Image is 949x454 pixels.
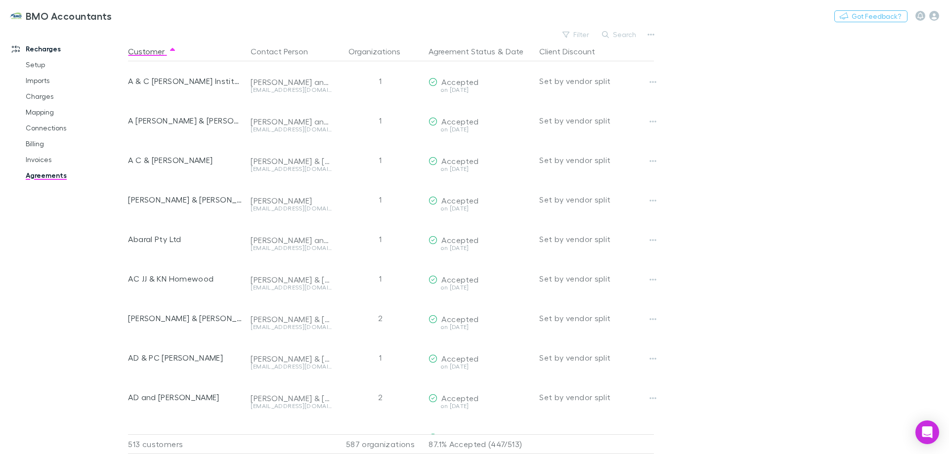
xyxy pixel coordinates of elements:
div: [PERSON_NAME] and [PERSON_NAME] [251,117,332,126]
a: Mapping [16,104,133,120]
div: [PERSON_NAME] & [PERSON_NAME] [251,314,332,324]
div: 1 [336,259,425,298]
a: Setup [16,57,133,73]
span: Accepted [441,196,478,205]
button: Contact Person [251,41,320,61]
div: [PERSON_NAME] & [PERSON_NAME] [251,393,332,403]
a: Invoices [16,152,133,167]
div: [PERSON_NAME] & [PERSON_NAME] [128,180,243,219]
div: on [DATE] [429,403,531,409]
div: A C & [PERSON_NAME] [128,140,243,180]
div: [EMAIL_ADDRESS][DOMAIN_NAME] [251,285,332,290]
span: Accepted [441,393,478,403]
div: [PERSON_NAME] [251,196,332,206]
div: [EMAIL_ADDRESS][DOMAIN_NAME] [251,403,332,409]
div: Set by vendor split [539,101,654,140]
div: Set by vendor split [539,377,654,417]
a: Billing [16,136,133,152]
div: on [DATE] [429,87,531,93]
div: Set by vendor split [539,259,654,298]
div: Set by vendor split [539,338,654,377]
img: BMO Accountants's Logo [10,10,22,22]
div: on [DATE] [429,324,531,330]
a: BMO Accountants [4,4,118,28]
div: on [DATE] [429,206,531,211]
a: Agreements [16,167,133,183]
span: Accepted [441,117,478,126]
div: 2 [336,377,425,417]
div: 1 [336,180,425,219]
div: [PERSON_NAME] and [PERSON_NAME] [251,235,332,245]
div: Set by vendor split [539,61,654,101]
span: Accepted [441,156,478,165]
div: on [DATE] [429,364,531,370]
div: Open Intercom Messenger [915,420,939,444]
span: Accepted [441,235,478,245]
div: [PERSON_NAME] & [PERSON_NAME] [251,275,332,285]
div: Abaral Pty Ltd [128,219,243,259]
button: Filter [558,29,595,41]
button: Date [506,41,523,61]
div: AC JJ & KN Homewood [128,259,243,298]
div: [EMAIL_ADDRESS][DOMAIN_NAME] [251,126,332,132]
div: Set by vendor split [539,219,654,259]
div: 1 [336,140,425,180]
div: [EMAIL_ADDRESS][DOMAIN_NAME] [251,166,332,172]
div: [EMAIL_ADDRESS][DOMAIN_NAME] [251,364,332,370]
div: AD & PC [PERSON_NAME] [128,338,243,377]
button: Client Discount [539,41,607,61]
div: [PERSON_NAME] & [PERSON_NAME] [251,156,332,166]
span: Accepted [441,275,478,284]
p: 87.1% Accepted (447/513) [429,435,531,454]
div: [EMAIL_ADDRESS][DOMAIN_NAME] [251,324,332,330]
span: Accepted [441,314,478,324]
div: Set by vendor split [539,298,654,338]
button: Customer [128,41,176,61]
div: on [DATE] [429,245,531,251]
div: Set by vendor split [539,140,654,180]
div: [EMAIL_ADDRESS][DOMAIN_NAME] [251,206,332,211]
div: [PERSON_NAME] & [PERSON_NAME] Family Trust [128,298,243,338]
div: 1 [336,338,425,377]
a: Connections [16,120,133,136]
button: Organizations [348,41,412,61]
div: 1 [336,61,425,101]
div: 2 [336,298,425,338]
div: [PERSON_NAME] & [PERSON_NAME] [251,354,332,364]
div: A & C [PERSON_NAME] Institute of Biochemic Medicine [128,61,243,101]
div: 587 organizations [336,434,425,454]
div: 513 customers [128,434,247,454]
a: Imports [16,73,133,88]
div: on [DATE] [429,166,531,172]
span: Accepted [441,433,478,442]
a: Recharges [2,41,133,57]
button: Search [597,29,642,41]
div: 1 [336,219,425,259]
h3: BMO Accountants [26,10,112,22]
div: [EMAIL_ADDRESS][DOMAIN_NAME] [251,87,332,93]
div: AD and [PERSON_NAME] [128,377,243,417]
span: Accepted [441,354,478,363]
div: & [429,41,531,61]
div: on [DATE] [429,126,531,132]
div: A [PERSON_NAME] & [PERSON_NAME] [128,101,243,140]
button: Got Feedback? [834,10,907,22]
span: Accepted [441,77,478,86]
div: Set by vendor split [539,180,654,219]
div: on [DATE] [429,285,531,290]
div: [PERSON_NAME] and [PERSON_NAME] [251,433,332,443]
div: [PERSON_NAME] and [PERSON_NAME] [251,77,332,87]
div: [EMAIL_ADDRESS][DOMAIN_NAME] [251,245,332,251]
button: Agreement Status [429,41,495,61]
a: Charges [16,88,133,104]
div: 1 [336,101,425,140]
